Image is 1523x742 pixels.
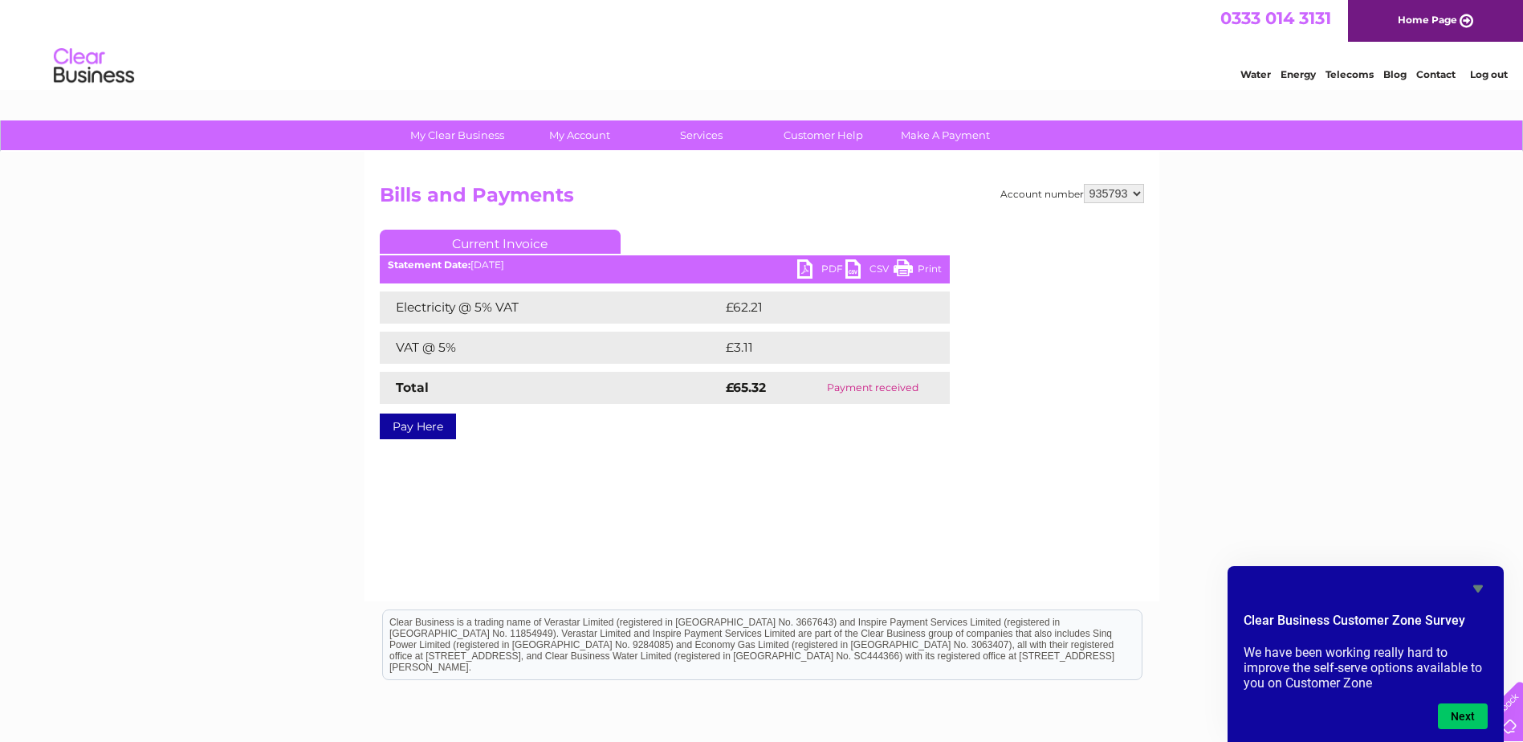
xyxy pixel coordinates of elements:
button: Next question [1438,703,1488,729]
a: Energy [1281,68,1316,80]
a: 0333 014 3131 [1220,8,1331,28]
a: CSV [845,259,894,283]
td: VAT @ 5% [380,332,722,364]
td: £62.21 [722,291,915,324]
img: logo.png [53,42,135,91]
a: Telecoms [1325,68,1374,80]
button: Hide survey [1468,579,1488,598]
td: Payment received [796,372,949,404]
a: My Clear Business [391,120,523,150]
td: Electricity @ 5% VAT [380,291,722,324]
b: Statement Date: [388,259,470,271]
h2: Bills and Payments [380,184,1144,214]
div: Clear Business Customer Zone Survey [1244,579,1488,729]
div: Account number [1000,184,1144,203]
a: Print [894,259,942,283]
div: Clear Business is a trading name of Verastar Limited (registered in [GEOGRAPHIC_DATA] No. 3667643... [383,9,1142,78]
a: Make A Payment [879,120,1012,150]
a: Contact [1416,68,1456,80]
a: Customer Help [757,120,890,150]
a: Log out [1470,68,1508,80]
a: Pay Here [380,414,456,439]
a: Water [1240,68,1271,80]
strong: £65.32 [726,380,766,395]
p: We have been working really hard to improve the self-serve options available to you on Customer Zone [1244,645,1488,691]
a: My Account [513,120,645,150]
div: [DATE] [380,259,950,271]
strong: Total [396,380,429,395]
h2: Clear Business Customer Zone Survey [1244,611,1488,638]
a: Services [635,120,768,150]
a: PDF [797,259,845,283]
a: Blog [1383,68,1407,80]
td: £3.11 [722,332,907,364]
a: Current Invoice [380,230,621,254]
